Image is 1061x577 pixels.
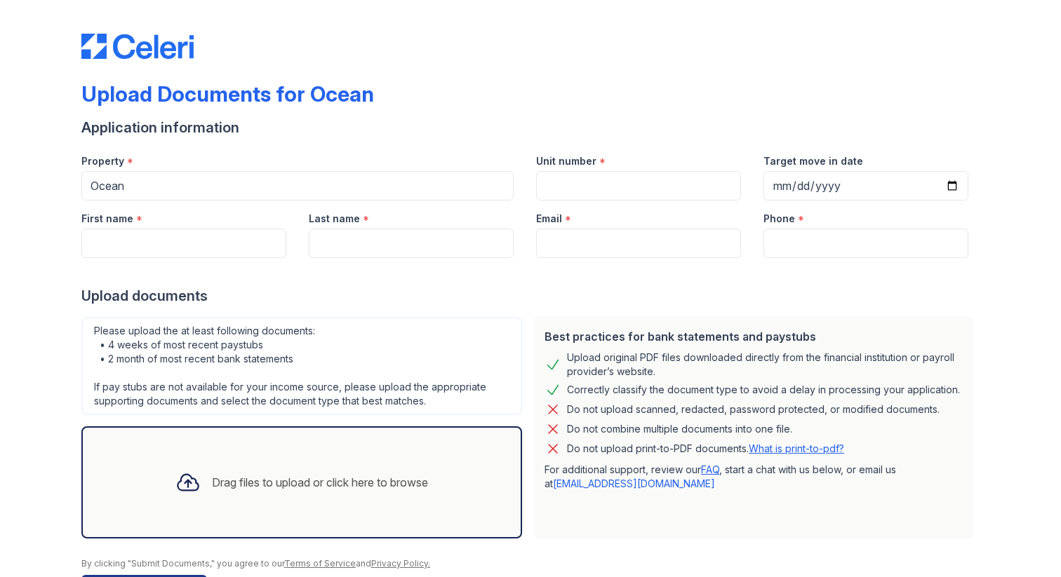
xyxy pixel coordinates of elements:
[81,81,374,107] div: Upload Documents for Ocean
[81,558,980,569] div: By clicking "Submit Documents," you agree to our and
[81,154,124,168] label: Property
[545,463,963,491] p: For additional support, review our , start a chat with us below, or email us at
[567,421,792,437] div: Do not combine multiple documents into one file.
[81,286,980,306] div: Upload documents
[536,212,562,226] label: Email
[212,474,428,491] div: Drag files to upload or click here to browse
[81,118,980,137] div: Application information
[81,34,194,59] img: CE_Logo_Blue-a8612792a0a2168367f1c8372b55b34899dd931a85d93a1a3d3e32e68fde9ad4.png
[567,442,844,456] p: Do not upload print-to-PDF documents.
[749,442,844,454] a: What is print-to-pdf?
[81,317,522,415] div: Please upload the at least following documents: • 4 weeks of most recent paystubs • 2 month of mo...
[553,477,715,489] a: [EMAIL_ADDRESS][DOMAIN_NAME]
[309,212,360,226] label: Last name
[536,154,596,168] label: Unit number
[763,212,795,226] label: Phone
[567,401,940,418] div: Do not upload scanned, redacted, password protected, or modified documents.
[545,328,963,345] div: Best practices for bank statements and paystubs
[81,212,133,226] label: First name
[371,558,430,569] a: Privacy Policy.
[284,558,356,569] a: Terms of Service
[567,351,963,379] div: Upload original PDF files downloaded directly from the financial institution or payroll provider’...
[763,154,863,168] label: Target move in date
[701,463,719,475] a: FAQ
[567,381,960,398] div: Correctly classify the document type to avoid a delay in processing your application.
